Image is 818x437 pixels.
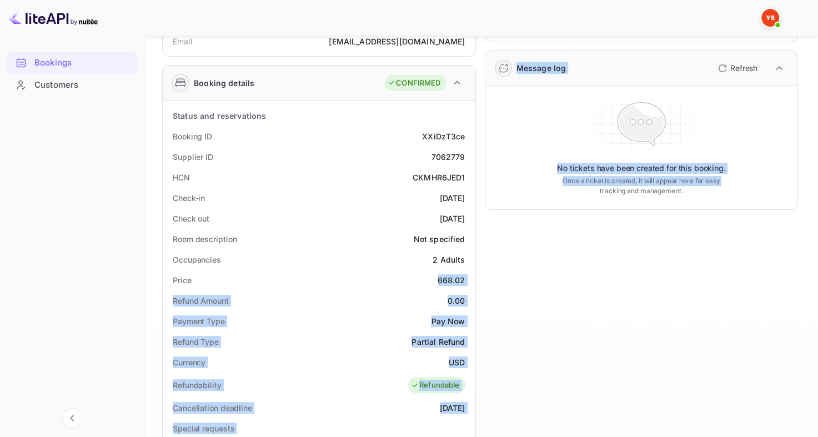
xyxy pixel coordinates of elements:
[7,74,137,96] div: Customers
[173,172,190,183] div: HCN
[413,172,465,183] div: CKMHR6JED1
[194,77,254,89] div: Booking details
[173,151,213,163] div: Supplier ID
[329,36,465,47] div: [EMAIL_ADDRESS][DOMAIN_NAME]
[388,78,440,89] div: CONFIRMED
[9,9,98,27] img: LiteAPI logo
[173,192,205,204] div: Check-in
[730,62,757,74] p: Refresh
[433,254,465,265] div: 2 Adults
[431,151,465,163] div: 7062779
[761,9,779,27] img: Yandex Support
[173,356,205,368] div: Currency
[411,336,465,348] div: Partial Refund
[448,295,465,307] div: 0.00
[7,52,137,73] a: Bookings
[558,176,725,196] p: Once a ticket is created, it will appear here for easy tracking and management.
[173,423,234,434] div: Special requests
[173,213,209,224] div: Check out
[173,110,266,122] div: Status and reservations
[438,274,465,286] div: 668.02
[34,79,132,92] div: Customers
[173,402,252,414] div: Cancellation deadline
[173,336,219,348] div: Refund Type
[7,74,137,95] a: Customers
[440,402,465,414] div: [DATE]
[711,59,762,77] button: Refresh
[34,57,132,69] div: Bookings
[173,130,212,142] div: Booking ID
[440,213,465,224] div: [DATE]
[173,295,229,307] div: Refund Amount
[173,36,192,47] div: Email
[516,62,566,74] div: Message log
[173,233,237,245] div: Room description
[62,408,82,428] button: Collapse navigation
[431,315,465,327] div: Pay Now
[414,233,465,245] div: Not specified
[173,379,222,391] div: Refundability
[440,192,465,204] div: [DATE]
[173,274,192,286] div: Price
[449,356,465,368] div: USD
[557,163,726,174] p: No tickets have been created for this booking.
[422,130,465,142] div: XXiDzT3ce
[7,52,137,74] div: Bookings
[411,380,460,391] div: Refundable
[173,254,221,265] div: Occupancies
[173,315,225,327] div: Payment Type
